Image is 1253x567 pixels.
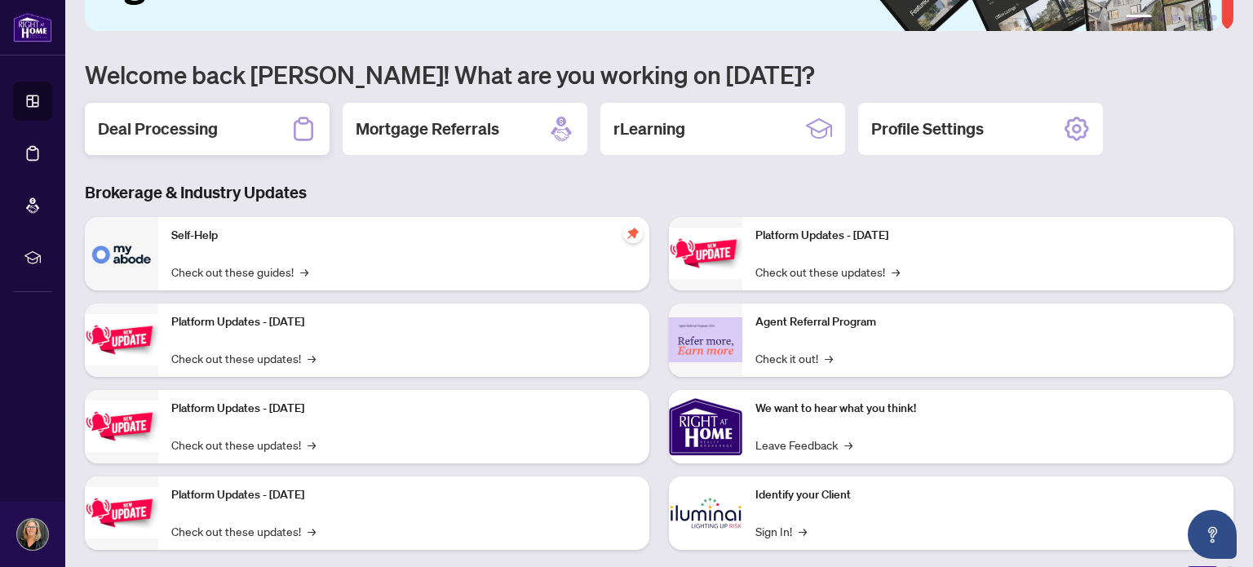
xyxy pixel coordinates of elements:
span: → [300,263,308,281]
a: Leave Feedback→ [755,436,852,454]
span: → [308,522,316,540]
span: → [892,263,900,281]
a: Check out these updates!→ [171,349,316,367]
img: logo [13,12,52,42]
a: Check it out!→ [755,349,833,367]
p: Platform Updates - [DATE] [171,313,636,331]
button: 3 [1171,15,1178,21]
p: Platform Updates - [DATE] [755,227,1220,245]
h2: Mortgage Referrals [356,117,499,140]
a: Check out these updates!→ [171,522,316,540]
p: Identify your Client [755,486,1220,504]
span: → [844,436,852,454]
img: Platform Updates - July 21, 2025 [85,401,158,452]
a: Check out these guides!→ [171,263,308,281]
img: Profile Icon [17,519,48,550]
a: Check out these updates!→ [755,263,900,281]
a: Check out these updates!→ [171,436,316,454]
button: Open asap [1188,510,1237,559]
span: → [799,522,807,540]
span: → [308,436,316,454]
img: Platform Updates - July 8, 2025 [85,487,158,538]
span: → [308,349,316,367]
a: Sign In!→ [755,522,807,540]
img: Agent Referral Program [669,317,742,362]
h2: Deal Processing [98,117,218,140]
p: Agent Referral Program [755,313,1220,331]
h2: Profile Settings [871,117,984,140]
button: 6 [1211,15,1217,21]
button: 4 [1184,15,1191,21]
img: We want to hear what you think! [669,390,742,463]
img: Identify your Client [669,476,742,550]
p: Self-Help [171,227,636,245]
h3: Brokerage & Industry Updates [85,181,1233,204]
p: Platform Updates - [DATE] [171,486,636,504]
span: pushpin [623,224,643,243]
p: We want to hear what you think! [755,400,1220,418]
img: Self-Help [85,217,158,290]
button: 5 [1198,15,1204,21]
p: Platform Updates - [DATE] [171,400,636,418]
h2: rLearning [613,117,685,140]
img: Platform Updates - June 23, 2025 [669,228,742,279]
button: 1 [1126,15,1152,21]
h1: Welcome back [PERSON_NAME]! What are you working on [DATE]? [85,59,1233,90]
img: Platform Updates - September 16, 2025 [85,314,158,365]
span: → [825,349,833,367]
button: 2 [1158,15,1165,21]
